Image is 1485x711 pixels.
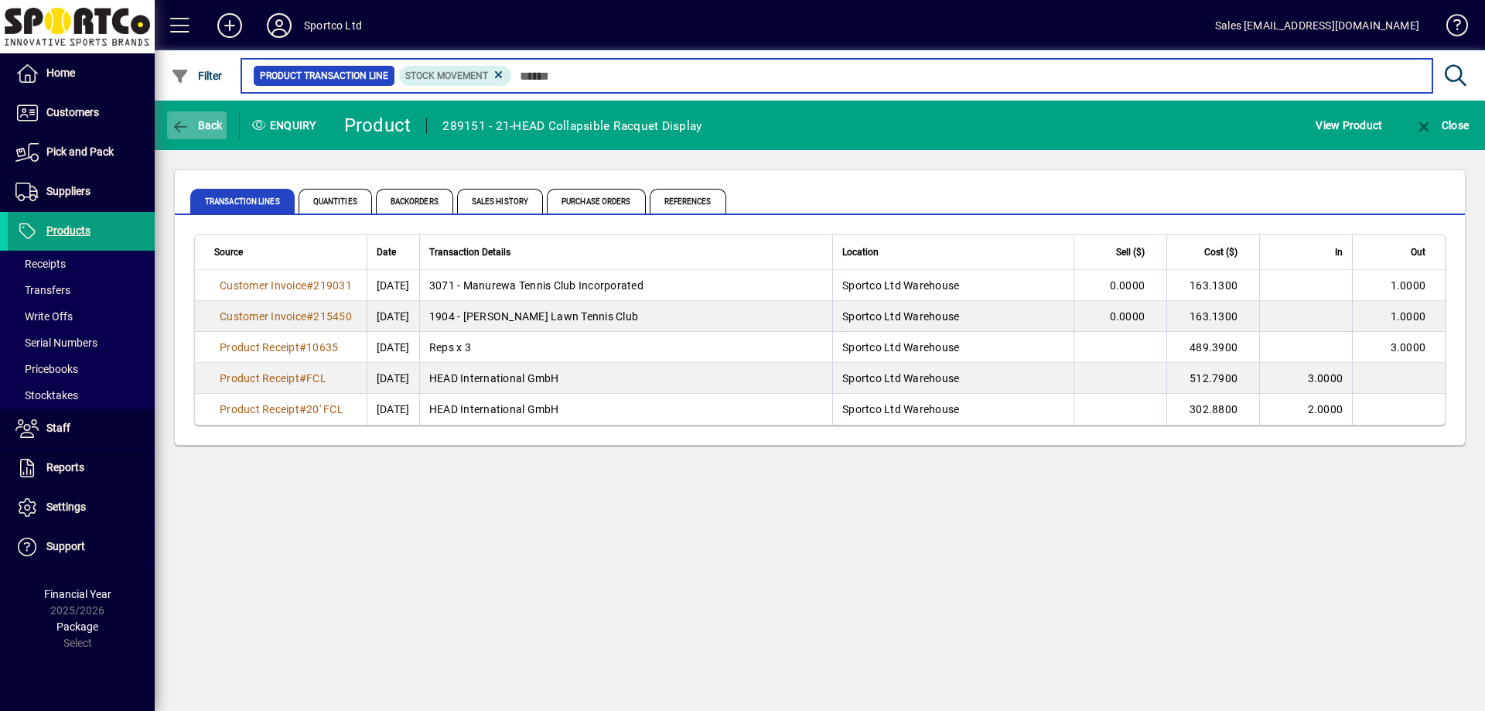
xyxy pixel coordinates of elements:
[44,588,111,600] span: Financial Year
[367,332,419,363] td: [DATE]
[46,501,86,513] span: Settings
[214,401,349,418] a: Product Receipt#20' FCL
[214,308,357,325] a: Customer Invoice#215450
[842,244,1064,261] div: Location
[377,244,410,261] div: Date
[1335,244,1343,261] span: In
[220,279,306,292] span: Customer Invoice
[399,66,512,86] mat-chip: Product Transaction Type: Stock movement
[429,244,510,261] span: Transaction Details
[377,244,396,261] span: Date
[167,62,227,90] button: Filter
[1074,270,1166,301] td: 0.0000
[1312,111,1386,139] button: View Product
[46,540,85,552] span: Support
[46,106,99,118] span: Customers
[214,370,332,387] a: Product Receipt#FCL
[1215,13,1419,38] div: Sales [EMAIL_ADDRESS][DOMAIN_NAME]
[214,244,357,261] div: Source
[8,356,155,382] a: Pricebooks
[1435,3,1466,53] a: Knowledge Base
[1308,403,1343,415] span: 2.0000
[46,224,90,237] span: Products
[8,54,155,93] a: Home
[8,173,155,211] a: Suppliers
[15,363,78,375] span: Pricebooks
[214,244,243,261] span: Source
[842,310,959,323] span: Sportco Ltd Warehouse
[46,461,84,473] span: Reports
[190,189,295,214] span: Transaction Lines
[299,189,372,214] span: Quantities
[842,403,959,415] span: Sportco Ltd Warehouse
[15,284,70,296] span: Transfers
[240,113,333,138] div: Enquiry
[220,372,299,385] span: Product Receipt
[214,339,343,356] a: Product Receipt#10635
[46,67,75,79] span: Home
[8,133,155,172] a: Pick and Pack
[220,403,299,415] span: Product Receipt
[1204,244,1237,261] span: Cost ($)
[15,337,97,349] span: Serial Numbers
[313,310,352,323] span: 215450
[8,94,155,132] a: Customers
[442,114,702,138] div: 289151 - 21-HEAD Collapsible Racquet Display
[1176,244,1251,261] div: Cost ($)
[1116,244,1145,261] span: Sell ($)
[8,277,155,303] a: Transfers
[367,363,419,394] td: [DATE]
[299,372,306,385] span: #
[304,13,362,38] div: Sportco Ltd
[8,303,155,330] a: Write Offs
[15,310,73,323] span: Write Offs
[260,68,388,84] span: Product Transaction Line
[1391,310,1426,323] span: 1.0000
[367,394,419,425] td: [DATE]
[1166,363,1259,394] td: 512.7900
[171,70,223,82] span: Filter
[376,189,453,214] span: Backorders
[457,189,543,214] span: Sales History
[299,403,306,415] span: #
[46,145,114,158] span: Pick and Pack
[1411,244,1425,261] span: Out
[1074,301,1166,332] td: 0.0000
[1391,279,1426,292] span: 1.0000
[1411,111,1473,139] button: Close
[8,488,155,527] a: Settings
[220,310,306,323] span: Customer Invoice
[842,279,959,292] span: Sportco Ltd Warehouse
[1166,301,1259,332] td: 163.1300
[171,119,223,132] span: Back
[15,258,66,270] span: Receipts
[405,70,488,81] span: Stock movement
[419,394,832,425] td: HEAD International GmbH
[8,528,155,566] a: Support
[650,189,726,214] span: References
[220,341,299,354] span: Product Receipt
[1415,119,1469,132] span: Close
[842,372,959,385] span: Sportco Ltd Warehouse
[1391,341,1426,354] span: 3.0000
[46,422,70,434] span: Staff
[547,189,646,214] span: Purchase Orders
[1166,332,1259,363] td: 489.3900
[419,301,832,332] td: 1904 - [PERSON_NAME] Lawn Tennis Club
[306,372,326,385] span: FCL
[419,332,832,363] td: Reps x 3
[1316,113,1382,138] span: View Product
[306,310,313,323] span: #
[1166,270,1259,301] td: 163.1300
[155,111,240,139] app-page-header-button: Back
[8,251,155,277] a: Receipts
[1398,111,1485,139] app-page-header-button: Close enquiry
[344,113,411,138] div: Product
[306,279,313,292] span: #
[306,403,343,415] span: 20' FCL
[367,270,419,301] td: [DATE]
[15,389,78,402] span: Stocktakes
[167,111,227,139] button: Back
[1308,372,1343,385] span: 3.0000
[214,277,357,294] a: Customer Invoice#219031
